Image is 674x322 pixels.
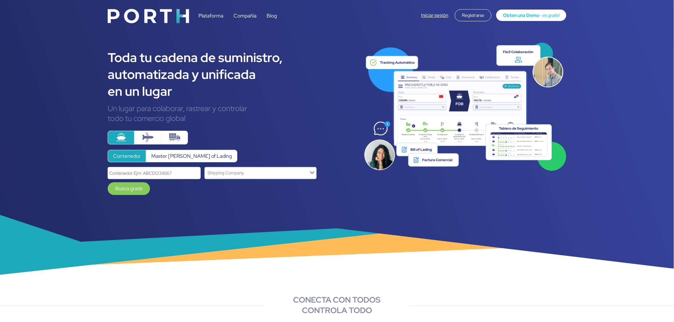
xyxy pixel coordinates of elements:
div: en un lugar [108,83,354,100]
a: Plataforma [198,12,223,19]
input: Contenedor Ejm: ABCD1234567 [108,167,201,179]
div: todo tu comercio global [108,113,354,123]
img: truck-container.svg [169,132,180,143]
span: Obten una Demo [503,12,539,18]
a: Registrarse [455,12,491,18]
span: - es gratis! [539,12,559,18]
a: Iniciar sesión [421,12,448,18]
div: automatizada y unificada [108,66,354,83]
a: Compañía [233,12,256,19]
a: Obten una Demo- es gratis! [496,10,566,21]
a: Busca gratis [108,182,150,195]
label: Contenedor [108,150,146,162]
a: Blog [267,12,277,19]
label: Master [PERSON_NAME] of Lading [146,150,237,162]
div: Toda tu cadena de suministro, [108,49,354,66]
div: Search for option [204,167,317,179]
div: CONTROLA TODO [265,305,408,316]
input: Search for option [205,169,308,177]
img: plane.svg [142,132,154,143]
div: Registrarse [455,9,491,21]
div: CONECTA CON TODOS [265,295,408,305]
div: Un lugar para colaborar, rastrear y controlar [108,103,354,113]
img: ship.svg [116,132,127,143]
